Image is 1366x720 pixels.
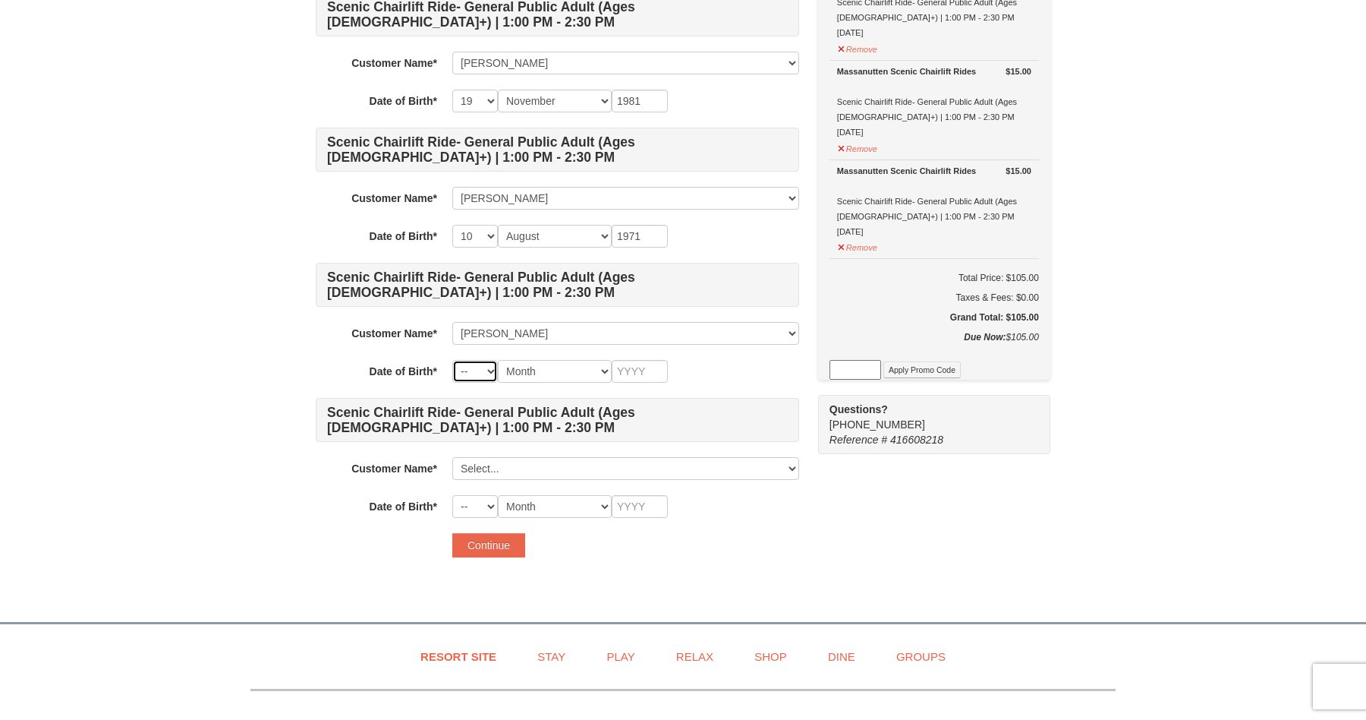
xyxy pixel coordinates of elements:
[370,230,437,242] strong: Date of Birth*
[518,639,584,674] a: Stay
[587,639,653,674] a: Play
[351,57,437,69] strong: Customer Name*
[351,463,437,475] strong: Customer Name*
[829,403,888,415] strong: Questions?
[735,639,806,674] a: Shop
[809,639,874,674] a: Dine
[370,501,437,513] strong: Date of Birth*
[316,398,799,442] h4: Scenic Chairlift Ride- General Public Adult (Ages [DEMOGRAPHIC_DATA]+) | 1:00 PM - 2:30 PM
[837,64,1031,140] div: Scenic Chairlift Ride- General Public Adult (Ages [DEMOGRAPHIC_DATA]+) | 1:00 PM - 2:30 PM [DATE]
[890,434,943,446] span: 416608218
[837,38,878,57] button: Remove
[829,270,1039,286] h6: Total Price: $105.00
[612,360,668,383] input: YYYY
[612,495,668,518] input: YYYY
[837,64,1031,79] div: Massanutten Scenic Chairlift Rides
[829,402,1023,431] span: [PHONE_NUMBER]
[1006,64,1031,79] strong: $15.00
[370,365,437,377] strong: Date of Birth*
[316,128,799,172] h4: Scenic Chairlift Ride- General Public Adult (Ages [DEMOGRAPHIC_DATA]+) | 1:00 PM - 2:30 PM
[401,639,515,674] a: Resort Site
[877,639,965,674] a: Groups
[829,290,1039,305] div: Taxes & Fees: $0.00
[837,236,878,255] button: Remove
[316,263,799,307] h4: Scenic Chairlift Ride- General Public Adult (Ages [DEMOGRAPHIC_DATA]+) | 1:00 PM - 2:30 PM
[1006,163,1031,178] strong: $15.00
[837,137,878,156] button: Remove
[452,533,525,557] button: Continue
[657,639,732,674] a: Relax
[612,90,668,112] input: YYYY
[612,225,668,248] input: YYYY
[837,163,1031,239] div: Scenic Chairlift Ride- General Public Adult (Ages [DEMOGRAPHIC_DATA]+) | 1:00 PM - 2:30 PM [DATE]
[351,327,437,339] strong: Customer Name*
[829,310,1039,325] h5: Grand Total: $105.00
[829,434,887,446] span: Reference #
[351,192,437,204] strong: Customer Name*
[837,163,1031,178] div: Massanutten Scenic Chairlift Rides
[964,332,1006,343] strong: Due Now:
[370,95,437,107] strong: Date of Birth*
[829,330,1039,360] div: $105.00
[883,362,961,378] button: Apply Promo Code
